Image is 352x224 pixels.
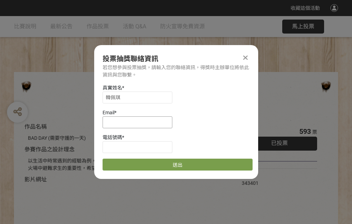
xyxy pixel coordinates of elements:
[103,135,122,140] span: 電話號碼
[14,16,36,37] a: 比賽說明
[28,135,221,142] div: BAD DAY (需要守護的一天)
[123,23,146,30] span: 活動 Q&A
[50,16,73,37] a: 最新公告
[103,53,250,64] div: 投票抽獎聯絡資訊
[291,5,320,11] span: 收藏這個活動
[103,85,122,91] span: 真實姓名
[24,176,47,183] span: 影片網址
[292,23,314,30] span: 馬上投票
[260,172,295,179] iframe: Facebook Share
[299,127,311,136] span: 593
[123,16,146,37] a: 活動 Q&A
[14,23,36,30] span: 比賽說明
[28,157,221,172] div: 以生活中時常遇到的經驗為例，透過對比的方式宣傳住宅用火災警報器、家庭逃生計畫及火場中避難求生的重要性，希望透過趣味的短影音讓更多人認識到更多的防火觀念。
[103,159,253,171] button: 送出
[50,23,73,30] span: 最新公告
[87,16,109,37] a: 作品投票
[271,140,288,146] span: 已投票
[160,16,205,37] a: 防火宣導免費資源
[160,23,205,30] span: 防火宣導免費資源
[103,64,250,79] div: 若您想參與投票抽獎，請輸入您的聯絡資訊，得獎時主辦單位將依此資訊與您聯繫。
[312,129,317,135] span: 票
[87,23,109,30] span: 作品投票
[24,146,75,153] span: 參賽作品之設計理念
[103,110,114,115] span: Email
[24,123,47,130] span: 作品名稱
[282,20,324,34] button: 馬上投票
